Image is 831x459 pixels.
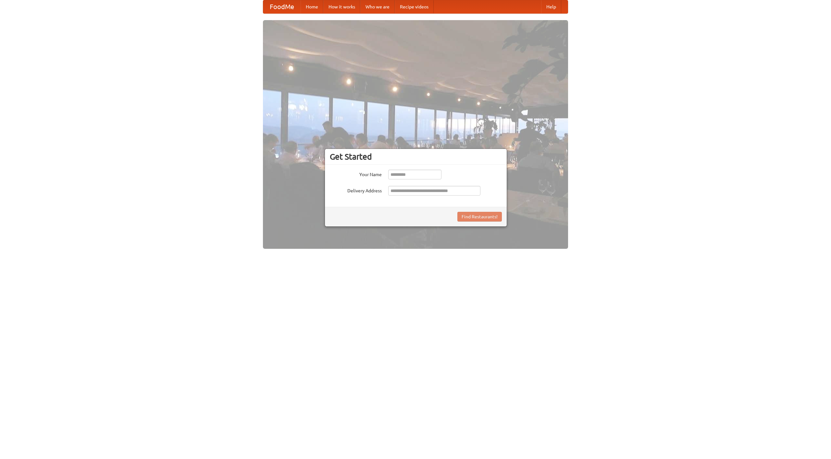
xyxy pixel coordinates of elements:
a: Home [301,0,323,13]
a: How it works [323,0,360,13]
label: Your Name [330,170,382,178]
a: Who we are [360,0,395,13]
button: Find Restaurants! [457,212,502,222]
h3: Get Started [330,152,502,162]
a: FoodMe [263,0,301,13]
label: Delivery Address [330,186,382,194]
a: Help [541,0,561,13]
a: Recipe videos [395,0,434,13]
